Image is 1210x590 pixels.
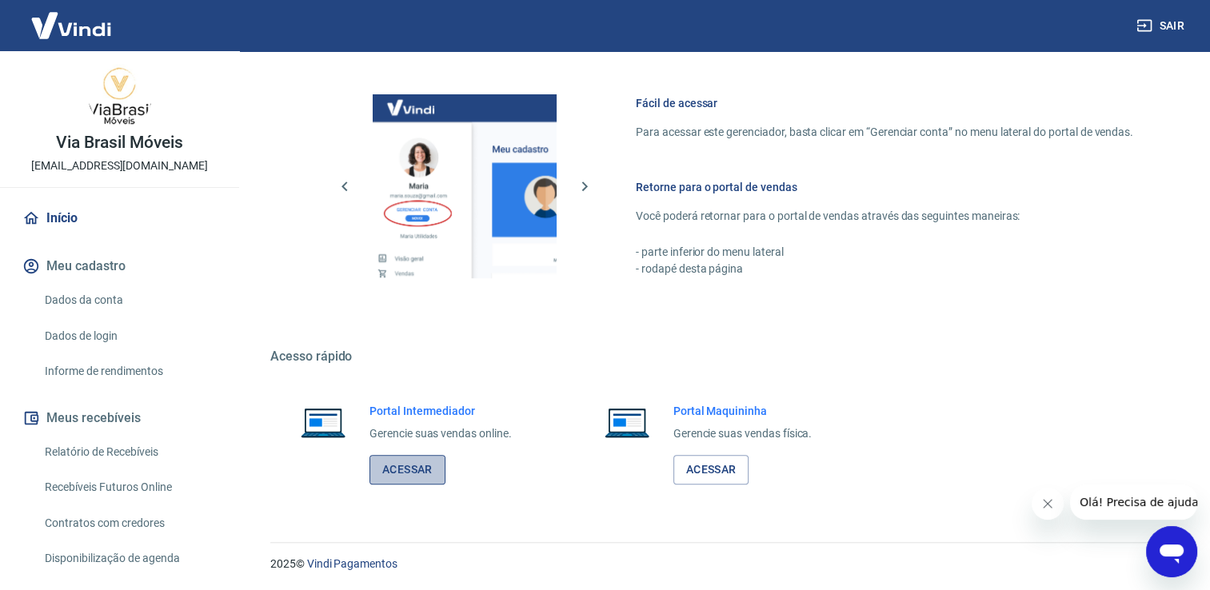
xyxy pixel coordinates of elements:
[373,94,557,278] img: Imagem da dashboard mostrando o botão de gerenciar conta na sidebar no lado esquerdo
[593,403,661,441] img: Imagem de um notebook aberto
[290,403,357,441] img: Imagem de um notebook aberto
[636,208,1133,225] p: Você poderá retornar para o portal de vendas através das seguintes maneiras:
[636,124,1133,141] p: Para acessar este gerenciador, basta clicar em “Gerenciar conta” no menu lateral do portal de ven...
[307,557,397,570] a: Vindi Pagamentos
[38,355,220,388] a: Informe de rendimentos
[19,1,123,50] img: Vindi
[19,249,220,284] button: Meu cadastro
[1070,484,1197,520] iframe: Mensagem da empresa
[19,401,220,436] button: Meus recebíveis
[369,455,445,484] a: Acessar
[369,403,512,419] h6: Portal Intermediador
[38,320,220,353] a: Dados de login
[1146,526,1197,577] iframe: Botão para abrir a janela de mensagens
[270,556,1172,572] p: 2025 ©
[38,542,220,575] a: Disponibilização de agenda
[270,349,1172,365] h5: Acesso rápido
[31,157,208,174] p: [EMAIL_ADDRESS][DOMAIN_NAME]
[38,284,220,317] a: Dados da conta
[1133,11,1191,41] button: Sair
[636,179,1133,195] h6: Retorne para o portal de vendas
[1032,488,1064,520] iframe: Fechar mensagem
[636,95,1133,111] h6: Fácil de acessar
[673,455,749,484] a: Acessar
[38,436,220,468] a: Relatório de Recebíveis
[56,134,182,151] p: Via Brasil Móveis
[88,64,152,128] img: 25e1a341-8c9e-4f48-b201-db1bc8f8807c.jpeg
[10,11,134,24] span: Olá! Precisa de ajuda?
[38,471,220,504] a: Recebíveis Futuros Online
[636,261,1133,277] p: - rodapé desta página
[369,425,512,442] p: Gerencie suas vendas online.
[636,244,1133,261] p: - parte inferior do menu lateral
[38,507,220,540] a: Contratos com credores
[673,425,813,442] p: Gerencie suas vendas física.
[673,403,813,419] h6: Portal Maquininha
[19,201,220,236] a: Início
